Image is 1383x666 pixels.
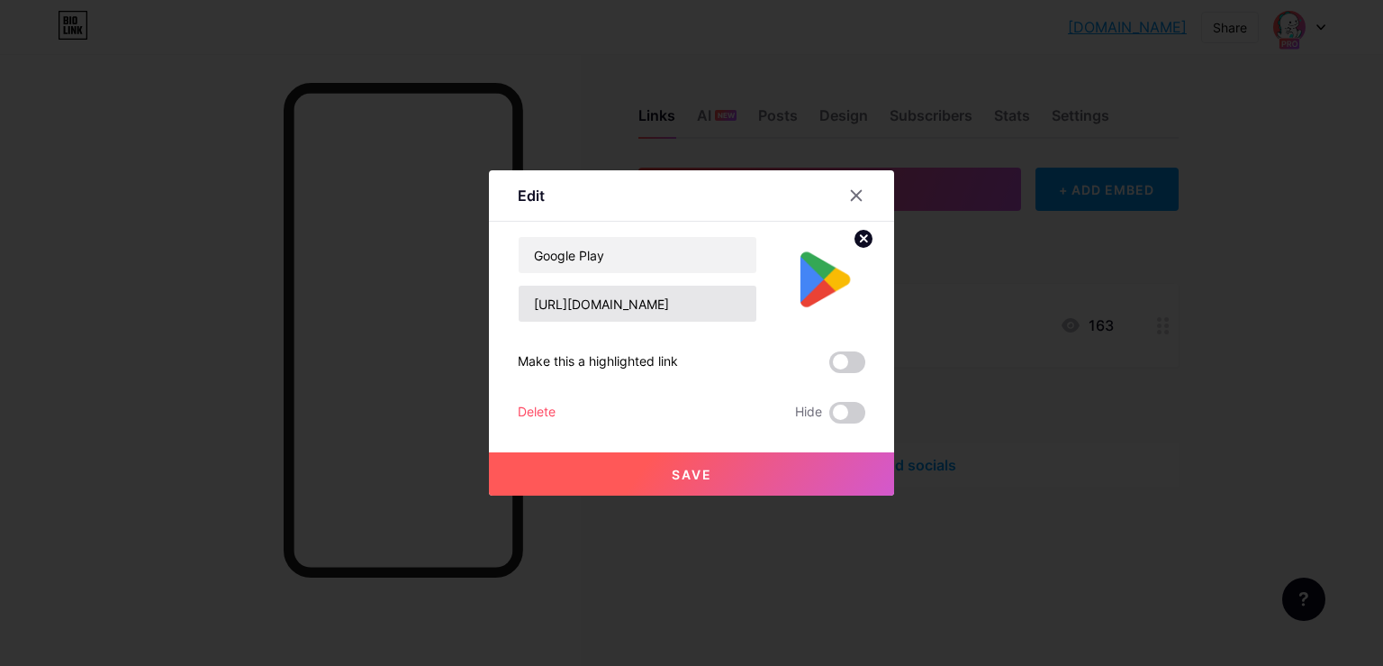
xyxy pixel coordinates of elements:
[489,452,894,496] button: Save
[672,467,712,482] span: Save
[519,237,756,273] input: Title
[779,236,865,323] img: link_thumbnail
[795,402,822,424] span: Hide
[519,286,756,322] input: URL
[518,351,678,373] div: Make this a highlighted link
[518,402,556,424] div: Delete
[518,185,545,206] div: Edit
